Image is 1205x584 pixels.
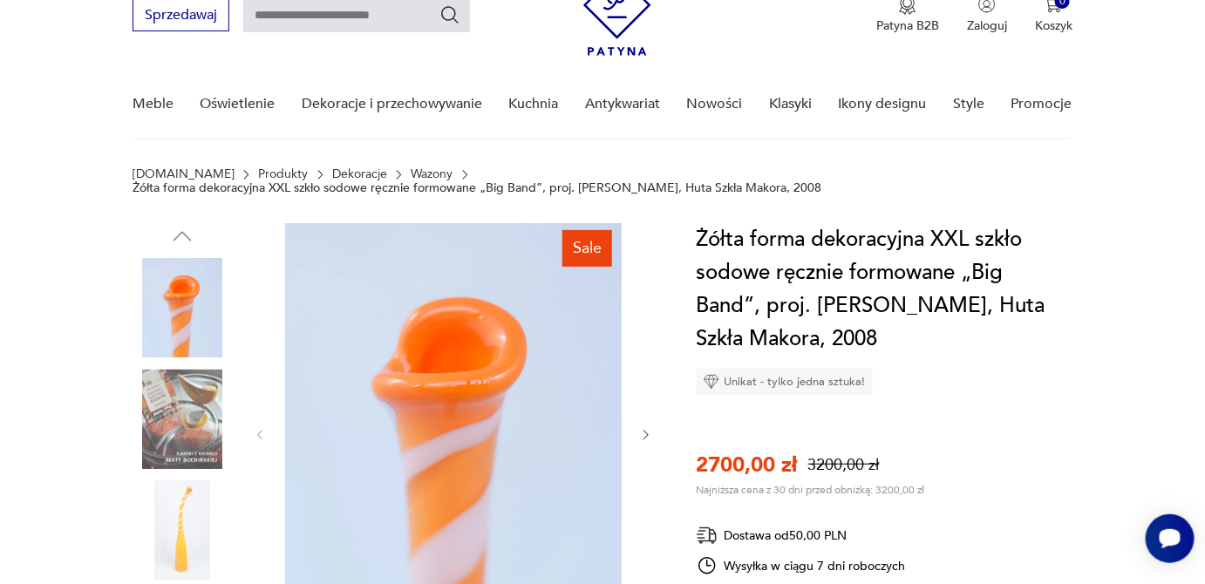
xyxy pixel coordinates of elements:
[133,480,232,580] img: Zdjęcie produktu Żółta forma dekoracyjna XXL szkło sodowe ręcznie formowane „Big Band”, proj. Jer...
[704,374,719,390] img: Ikona diamentu
[808,454,880,476] p: 3200,00 zł
[687,71,743,138] a: Nowości
[133,71,174,138] a: Meble
[839,71,927,138] a: Ikony designu
[133,258,232,357] img: Zdjęcie produktu Żółta forma dekoracyjna XXL szkło sodowe ręcznie formowane „Big Band”, proj. Jer...
[509,71,559,138] a: Kuchnia
[697,483,925,497] p: Najniższa cena z 30 dni przed obniżką: 3200,00 zł
[1035,17,1072,34] p: Koszyk
[876,17,939,34] p: Patyna B2B
[133,10,229,23] a: Sprzedawaj
[133,181,821,195] p: Żółta forma dekoracyjna XXL szkło sodowe ręcznie formowane „Big Band”, proj. [PERSON_NAME], Huta ...
[562,230,612,267] div: Sale
[953,71,984,138] a: Style
[302,71,482,138] a: Dekoracje i przechowywanie
[697,369,873,395] div: Unikat - tylko jedna sztuka!
[1011,71,1072,138] a: Promocje
[1146,514,1195,563] iframe: Smartsupp widget button
[201,71,276,138] a: Oświetlenie
[697,525,906,547] div: Dostawa od 50,00 PLN
[585,71,660,138] a: Antykwariat
[259,167,309,181] a: Produkty
[697,525,718,547] img: Ikona dostawy
[332,167,387,181] a: Dekoracje
[412,167,453,181] a: Wazony
[133,370,232,469] img: Zdjęcie produktu Żółta forma dekoracyjna XXL szkło sodowe ręcznie formowane „Big Band”, proj. Jer...
[133,167,235,181] a: [DOMAIN_NAME]
[967,17,1007,34] p: Zaloguj
[769,71,812,138] a: Klasyki
[697,223,1072,356] h1: Żółta forma dekoracyjna XXL szkło sodowe ręcznie formowane „Big Band”, proj. [PERSON_NAME], Huta ...
[697,451,798,479] p: 2700,00 zł
[439,4,460,25] button: Szukaj
[697,555,906,576] div: Wysyłka w ciągu 7 dni roboczych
